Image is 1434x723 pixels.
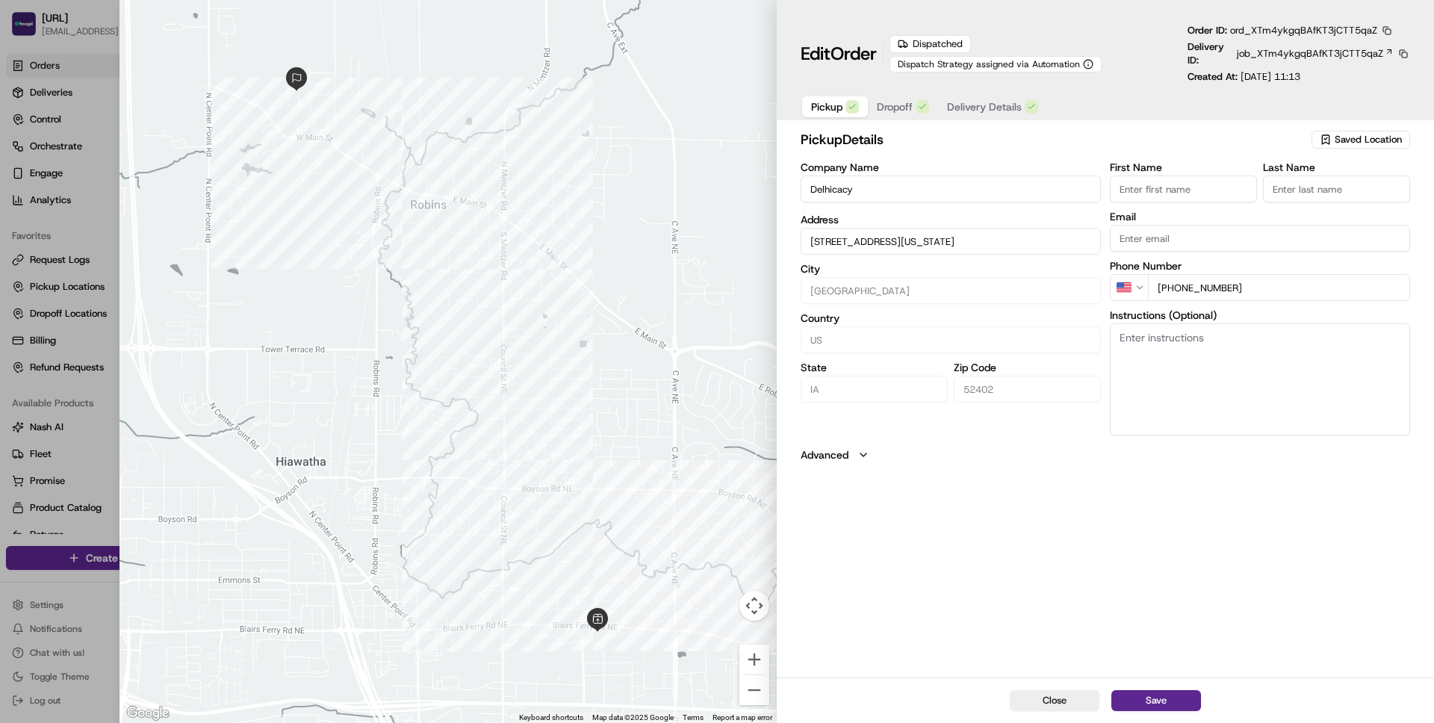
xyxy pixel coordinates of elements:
input: Enter email [1110,225,1410,252]
img: Google [123,704,173,723]
img: 1736555255976-a54dd68f-1ca7-489b-9aae-adbdc363a1c4 [15,143,42,170]
img: Nash [15,15,45,45]
label: Country [801,313,1101,323]
div: Dispatched [890,35,971,53]
a: job_XTm4ykgqBAfKT3jCTT5qaZ [1237,47,1394,60]
span: Dropoff [877,99,913,114]
button: Dispatch Strategy assigned via Automation [890,56,1102,72]
span: Order [831,42,877,66]
button: Advanced [801,447,1410,462]
button: Close [1010,690,1099,711]
div: 📗 [15,218,27,230]
label: Company Name [801,162,1101,173]
a: 💻API Documentation [120,211,246,238]
input: 921 Blairs Ferry Rd NE #150, Cedar Rapids, IA 52402, USA [801,228,1101,255]
span: Dispatch Strategy assigned via Automation [898,58,1080,70]
button: Saved Location [1312,129,1410,150]
label: Email [1110,211,1410,222]
button: Zoom in [739,645,769,674]
label: State [801,362,948,373]
input: Enter country [801,326,1101,353]
span: Delivery Details [947,99,1022,114]
label: Instructions (Optional) [1110,310,1410,320]
p: Order ID: [1188,24,1377,37]
label: Phone Number [1110,261,1410,271]
span: Knowledge Base [30,217,114,232]
a: Terms (opens in new tab) [683,713,704,722]
h2: pickup Details [801,129,1309,150]
p: Created At: [1188,70,1300,84]
span: job_XTm4ykgqBAfKT3jCTT5qaZ [1237,47,1383,60]
span: API Documentation [141,217,240,232]
span: ord_XTm4ykgqBAfKT3jCTT5qaZ [1230,24,1377,37]
label: Advanced [801,447,848,462]
label: City [801,264,1101,274]
a: Report a map error [713,713,772,722]
input: Enter city [801,277,1101,304]
span: Saved Location [1335,133,1402,146]
a: 📗Knowledge Base [9,211,120,238]
button: Start new chat [254,147,272,165]
div: Delivery ID: [1188,40,1410,67]
p: Welcome 👋 [15,60,272,84]
div: 💻 [126,218,138,230]
span: Pylon [149,253,181,264]
input: Enter first name [1110,176,1257,202]
label: Zip Code [954,362,1101,373]
span: Map data ©2025 Google [592,713,674,722]
label: Address [801,214,1101,225]
input: Enter phone number [1148,274,1410,301]
a: Open this area in Google Maps (opens a new window) [123,704,173,723]
div: We're available if you need us! [51,158,189,170]
label: First Name [1110,162,1257,173]
button: Keyboard shortcuts [519,713,583,723]
input: Got a question? Start typing here... [39,96,269,112]
button: Save [1111,690,1201,711]
input: Enter last name [1263,176,1410,202]
div: Start new chat [51,143,245,158]
button: Zoom out [739,675,769,705]
h1: Edit [801,42,877,66]
button: Map camera controls [739,591,769,621]
input: Enter state [801,376,948,403]
span: Pickup [811,99,842,114]
input: Enter company name [801,176,1101,202]
label: Last Name [1263,162,1410,173]
input: Enter zip code [954,376,1101,403]
a: Powered byPylon [105,252,181,264]
span: [DATE] 11:13 [1241,70,1300,83]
